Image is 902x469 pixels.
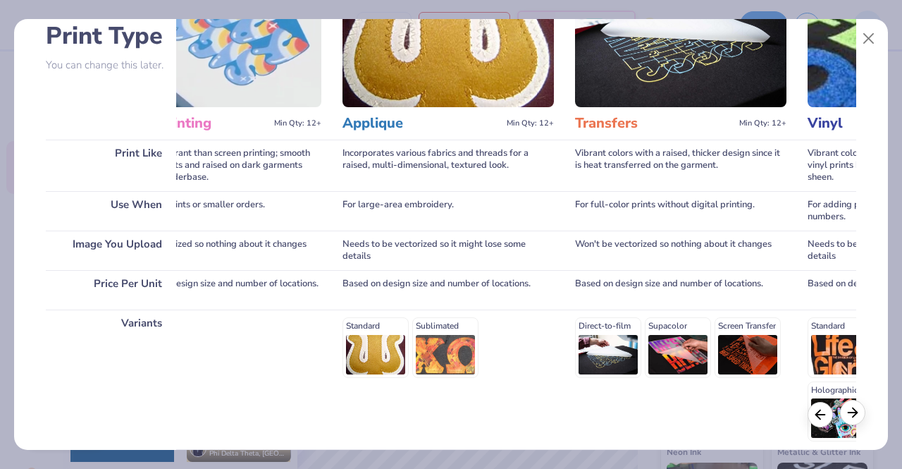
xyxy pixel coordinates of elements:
[110,140,321,191] div: Inks are less vibrant than screen printing; smooth on light garments and raised on dark garments ...
[342,191,554,231] div: For large-area embroidery.
[575,270,786,310] div: Based on design size and number of locations.
[46,270,176,310] div: Price Per Unit
[46,191,176,231] div: Use When
[342,140,554,191] div: Incorporates various fabrics and threads for a raised, multi-dimensional, textured look.
[110,231,321,270] div: Won't be vectorized so nothing about it changes
[110,114,268,133] h3: Digital Printing
[739,118,786,128] span: Min Qty: 12+
[110,191,321,231] div: For full-color prints or smaller orders.
[342,231,554,270] div: Needs to be vectorized so it might lose some details
[46,140,176,191] div: Print Like
[342,270,554,310] div: Based on design size and number of locations.
[575,114,734,133] h3: Transfers
[46,310,176,449] div: Variants
[855,25,882,52] button: Close
[46,59,176,71] p: You can change this later.
[342,114,501,133] h3: Applique
[575,140,786,191] div: Vibrant colors with a raised, thicker design since it is heat transferred on the garment.
[46,231,176,270] div: Image You Upload
[507,118,554,128] span: Min Qty: 12+
[274,118,321,128] span: Min Qty: 12+
[575,191,786,231] div: For full-color prints without digital printing.
[110,270,321,310] div: Cost based on design size and number of locations.
[575,231,786,270] div: Won't be vectorized so nothing about it changes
